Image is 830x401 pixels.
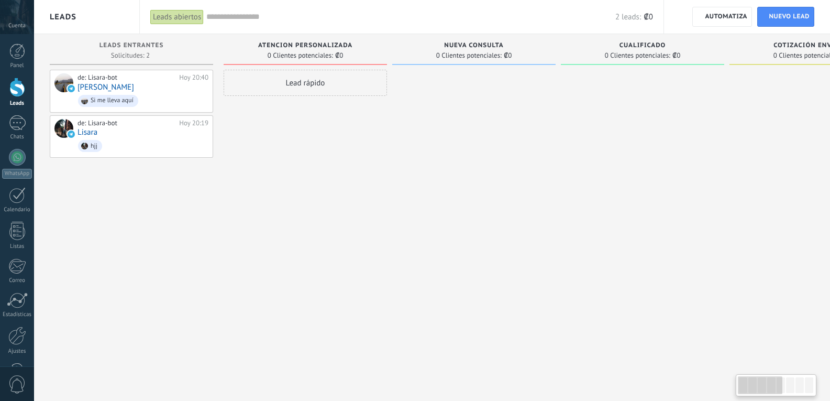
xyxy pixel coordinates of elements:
div: Lisara [54,119,73,138]
span: 0 Clientes potenciales: [436,52,502,59]
div: Calendario [2,207,32,213]
div: Nueva consulta [397,42,550,51]
div: Ajustes [2,348,32,355]
div: Lead rápido [224,70,387,96]
div: Hoy 20:19 [179,119,208,127]
span: ₡0 [504,52,512,59]
div: Atencion personalizada [229,42,382,51]
span: Cuenta [8,23,26,29]
span: Automatiza [705,7,747,26]
div: Leads Entrantes [55,42,208,51]
div: Si me lleva aquí [91,97,134,104]
span: Nuevo lead [769,7,810,26]
div: Estadísticas [2,311,32,318]
span: Atencion personalizada [258,42,352,49]
div: Cualificado [566,42,719,51]
a: Automatiza [692,7,752,27]
div: Correo [2,277,32,284]
div: Leads abiertos [150,9,204,25]
a: Lisara [78,128,97,137]
span: Leads [50,12,76,22]
span: Cualificado [619,42,666,49]
span: ₡0 [672,52,680,59]
div: hjj [91,143,97,150]
div: Leads [2,100,32,107]
span: ₡0 [644,12,653,22]
div: Chats [2,134,32,140]
a: [PERSON_NAME] [78,83,134,92]
img: telegram-sm.svg [68,85,75,92]
span: ₡0 [335,52,343,59]
span: Solicitudes: 2 [111,52,150,59]
img: telegram-sm.svg [68,131,75,138]
span: 0 Clientes potenciales: [605,52,670,59]
div: WhatsApp [2,169,32,179]
div: de: Lisara-bot [78,73,175,82]
span: 0 Clientes potenciales: [268,52,333,59]
div: Listas [2,243,32,250]
div: Panel [2,62,32,69]
div: Oxana Mena Calderón [54,73,73,92]
span: Nueva consulta [444,42,503,49]
div: de: Lisara-bot [78,119,175,127]
div: Hoy 20:40 [179,73,208,82]
span: 2 leads: [615,12,641,22]
span: Leads Entrantes [99,42,164,49]
a: Nuevo lead [757,7,814,27]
